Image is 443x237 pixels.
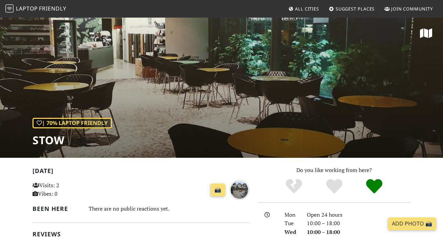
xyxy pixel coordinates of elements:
img: about 1 month ago [229,180,250,200]
span: Join Community [391,6,433,12]
a: about 1 month ago [229,186,250,193]
span: Friendly [39,5,66,12]
p: Do you like working from here? [258,166,410,175]
h1: Stow [33,134,112,147]
div: 10:00 – 18:00 [303,228,415,237]
a: 📸 [210,184,225,196]
div: No [274,178,314,195]
div: Wed [280,228,303,237]
span: Suggest Places [336,6,375,12]
a: Add Photo 📸 [388,217,436,230]
div: 10:00 – 18:00 [303,219,415,228]
img: LaptopFriendly [5,4,14,13]
a: LaptopFriendly LaptopFriendly [5,3,66,15]
h2: [DATE] [33,167,250,177]
div: | 70% Laptop Friendly [33,118,112,129]
span: All Cities [295,6,319,12]
div: Definitely! [354,178,395,195]
a: All Cities [286,3,322,15]
div: There are no public reactions yet. [89,204,250,214]
div: Mon [280,211,303,219]
a: Suggest Places [326,3,378,15]
h2: Been here [33,205,81,212]
div: Tue [280,219,303,228]
div: Yes [314,178,354,195]
div: Open 24 hours [303,211,415,219]
a: Join Community [382,3,436,15]
p: Visits: 2 Vibes: 0 [33,181,100,198]
span: Laptop [16,5,38,12]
